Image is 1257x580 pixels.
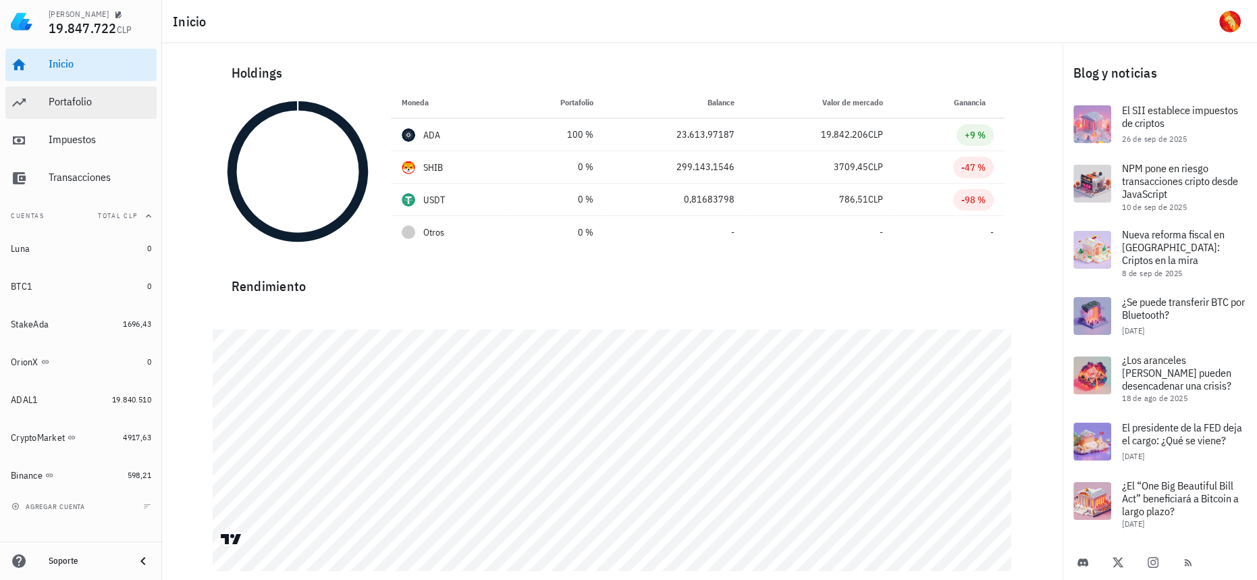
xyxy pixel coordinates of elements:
[615,128,734,142] div: 23.613,97187
[14,502,85,511] span: agregar cuenta
[868,193,883,205] span: CLP
[1122,393,1187,403] span: 18 de ago de 2025
[49,95,151,108] div: Portafolio
[868,161,883,173] span: CLP
[880,226,883,238] span: -
[49,133,151,146] div: Impuestos
[5,384,157,416] a: ADAL1 19.840.510
[173,11,212,32] h1: Inicio
[1122,519,1144,529] span: [DATE]
[423,226,444,240] span: Otros
[423,193,446,207] div: USDT
[5,270,157,302] a: BTC1 0
[1063,346,1257,412] a: ¿Los aranceles [PERSON_NAME] pueden desencadenar una crisis? 18 de ago de 2025
[5,232,157,265] a: Luna 0
[518,128,593,142] div: 100 %
[868,128,883,140] span: CLP
[221,265,1005,297] div: Rendimiento
[11,470,43,481] div: Binance
[1122,325,1144,336] span: [DATE]
[839,193,868,205] span: 786,51
[961,193,986,207] div: -98 %
[1063,95,1257,154] a: El SII establece impuestos de criptos 26 de sep de 2025
[1063,220,1257,286] a: Nueva reforma fiscal en [GEOGRAPHIC_DATA]: Criptos en la mira 8 de sep de 2025
[117,24,132,36] span: CLP
[821,128,868,140] span: 19.842.206
[731,226,734,238] span: -
[5,346,157,378] a: OrionX 0
[11,394,38,406] div: ADAL1
[1122,451,1144,461] span: [DATE]
[1219,11,1241,32] div: avatar
[123,319,151,329] span: 1696,43
[5,162,157,194] a: Transacciones
[965,128,986,142] div: +9 %
[1122,479,1239,518] span: ¿El “One Big Beautiful Bill Act” beneficiará a Bitcoin a largo plazo?
[5,200,157,232] button: CuentasTotal CLP
[423,128,441,142] div: ADA
[1063,471,1257,537] a: ¿El “One Big Beautiful Bill Act” beneficiará a Bitcoin a largo plazo? [DATE]
[123,432,151,442] span: 4917,63
[49,171,151,184] div: Transacciones
[11,281,32,292] div: BTC1
[5,308,157,340] a: StakeAda 1696,43
[11,319,49,330] div: StakeAda
[49,57,151,70] div: Inicio
[1122,202,1187,212] span: 10 de sep de 2025
[11,11,32,32] img: LedgiFi
[402,128,415,142] div: ADA-icon
[147,281,151,291] span: 0
[1122,103,1238,130] span: El SII establece impuestos de criptos
[615,192,734,207] div: 0,81683798
[954,97,994,107] span: Ganancia
[507,86,604,119] th: Portafolio
[147,243,151,253] span: 0
[961,161,986,174] div: -47 %
[615,160,734,174] div: 299.143,1546
[11,432,65,444] div: CryptoMarket
[604,86,745,119] th: Balance
[1063,154,1257,220] a: NPM pone en riesgo transacciones cripto desde JavaScript 10 de sep de 2025
[402,161,415,174] div: SHIB-icon
[5,49,157,81] a: Inicio
[1122,134,1187,144] span: 26 de sep de 2025
[11,243,30,255] div: Luna
[5,124,157,157] a: Impuestos
[112,394,151,404] span: 19.840.510
[49,556,124,566] div: Soporte
[221,51,1005,95] div: Holdings
[1122,268,1182,278] span: 8 de sep de 2025
[1122,295,1245,321] span: ¿Se puede transferir BTC por Bluetooth?
[5,421,157,454] a: CryptoMarket 4917,63
[147,357,151,367] span: 0
[8,500,91,513] button: agregar cuenta
[745,86,894,119] th: Valor de mercado
[1063,412,1257,471] a: El presidente de la FED deja el cargo: ¿Qué se viene? [DATE]
[990,226,994,238] span: -
[391,86,507,119] th: Moneda
[5,86,157,119] a: Portafolio
[11,357,38,368] div: OrionX
[98,211,138,220] span: Total CLP
[518,226,593,240] div: 0 %
[1122,421,1242,447] span: El presidente de la FED deja el cargo: ¿Qué se viene?
[423,161,444,174] div: SHIB
[128,470,151,480] span: 598,21
[518,192,593,207] div: 0 %
[1122,353,1231,392] span: ¿Los aranceles [PERSON_NAME] pueden desencadenar una crisis?
[49,19,117,37] span: 19.847.722
[1122,161,1238,201] span: NPM pone en riesgo transacciones cripto desde JavaScript
[1063,286,1257,346] a: ¿Se puede transferir BTC por Bluetooth? [DATE]
[219,533,243,546] a: Charting by TradingView
[49,9,109,20] div: [PERSON_NAME]
[5,459,157,492] a: Binance 598,21
[1122,228,1225,267] span: Nueva reforma fiscal en [GEOGRAPHIC_DATA]: Criptos en la mira
[518,160,593,174] div: 0 %
[834,161,868,173] span: 3709,45
[402,193,415,207] div: USDT-icon
[1063,51,1257,95] div: Blog y noticias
